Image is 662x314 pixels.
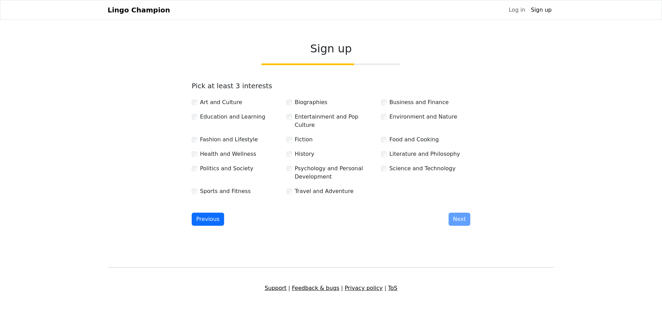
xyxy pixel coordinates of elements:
label: Literature and Philosophy [389,150,460,158]
a: Privacy policy [345,285,383,291]
h2: Sign up [192,42,470,55]
label: Biographies [295,98,328,107]
label: Food and Cooking [389,135,439,144]
label: Politics and Society [200,164,253,173]
label: Art and Culture [200,98,242,107]
a: Feedback & bugs [292,285,339,291]
div: | | | [103,284,559,292]
label: Pick at least 3 interests [192,82,272,90]
label: Travel and Adventure [295,187,354,195]
label: Entertainment and Pop Culture [295,113,376,129]
label: Environment and Nature [389,113,457,121]
a: Sign up [528,3,554,17]
label: Health and Wellness [200,150,256,158]
label: Fashion and Lifestyle [200,135,258,144]
a: Support [265,285,287,291]
label: Sports and Fitness [200,187,251,195]
label: Science and Technology [389,164,455,173]
a: ToS [388,285,397,291]
button: Previous [192,213,224,226]
a: Log in [506,3,528,17]
label: History [295,150,314,158]
label: Education and Learning [200,113,265,121]
a: Lingo Champion [108,3,170,17]
label: Psychology and Personal Development [295,164,376,181]
label: Fiction [295,135,313,144]
label: Business and Finance [389,98,449,107]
